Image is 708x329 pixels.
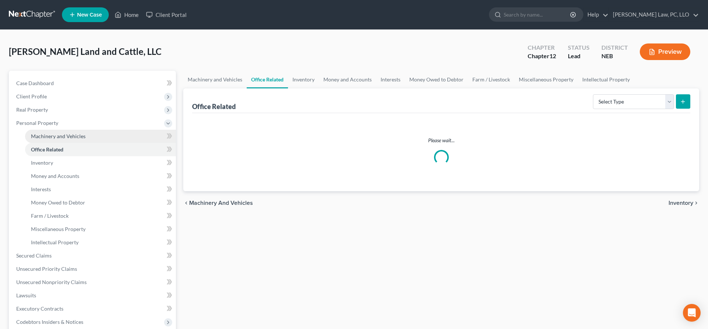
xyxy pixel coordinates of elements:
span: Case Dashboard [16,80,54,86]
span: Machinery and Vehicles [189,200,253,206]
span: Personal Property [16,120,58,126]
i: chevron_right [693,200,699,206]
a: Unsecured Nonpriority Claims [10,276,176,289]
span: Unsecured Priority Claims [16,266,77,272]
span: Interests [31,186,51,192]
a: Executory Contracts [10,302,176,315]
span: Intellectual Property [31,239,79,245]
a: Money Owed to Debtor [405,71,468,88]
span: Miscellaneous Property [31,226,86,232]
span: New Case [77,12,102,18]
span: Lawsuits [16,292,36,298]
span: Machinery and Vehicles [31,133,86,139]
span: Inventory [669,200,693,206]
a: Money Owed to Debtor [25,196,176,209]
span: Money Owed to Debtor [31,199,85,206]
a: Miscellaneous Property [25,223,176,236]
span: Office Related [31,146,63,153]
button: Preview [640,43,690,60]
a: Lawsuits [10,289,176,302]
span: Farm / Livestock [31,213,69,219]
a: Intellectual Property [25,236,176,249]
span: 12 [549,52,556,59]
span: Inventory [31,160,53,166]
a: Help [584,8,608,21]
a: Secured Claims [10,249,176,262]
div: NEB [601,52,628,60]
span: Unsecured Nonpriority Claims [16,279,87,285]
i: chevron_left [183,200,189,206]
p: Please wait... [198,137,684,144]
a: Inventory [288,71,319,88]
a: Home [111,8,142,21]
a: Interests [25,183,176,196]
a: Machinery and Vehicles [25,130,176,143]
span: Money and Accounts [31,173,79,179]
input: Search by name... [504,8,571,21]
a: Machinery and Vehicles [183,71,247,88]
span: Secured Claims [16,252,52,259]
span: Executory Contracts [16,305,63,312]
a: Client Portal [142,8,190,21]
button: Inventory chevron_right [669,200,699,206]
a: Office Related [247,71,288,88]
div: District [601,43,628,52]
a: Inventory [25,156,176,169]
a: Money and Accounts [319,71,376,88]
a: Farm / Livestock [468,71,514,88]
span: [PERSON_NAME] Land and Cattle, LLC [9,46,162,57]
div: Open Intercom Messenger [683,304,701,322]
a: Interests [376,71,405,88]
button: chevron_left Machinery and Vehicles [183,200,253,206]
a: Miscellaneous Property [514,71,578,88]
a: Case Dashboard [10,77,176,90]
span: Client Profile [16,93,47,99]
div: Chapter [528,52,556,60]
span: Codebtors Insiders & Notices [16,319,83,325]
a: Unsecured Priority Claims [10,262,176,276]
a: Farm / Livestock [25,209,176,223]
div: Status [568,43,590,52]
div: Office Related [192,102,236,111]
a: Money and Accounts [25,169,176,183]
div: Lead [568,52,590,60]
span: Real Property [16,106,48,113]
a: Office Related [25,143,176,156]
div: Chapter [528,43,556,52]
a: Intellectual Property [578,71,634,88]
a: [PERSON_NAME] Law, PC, LLO [609,8,699,21]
